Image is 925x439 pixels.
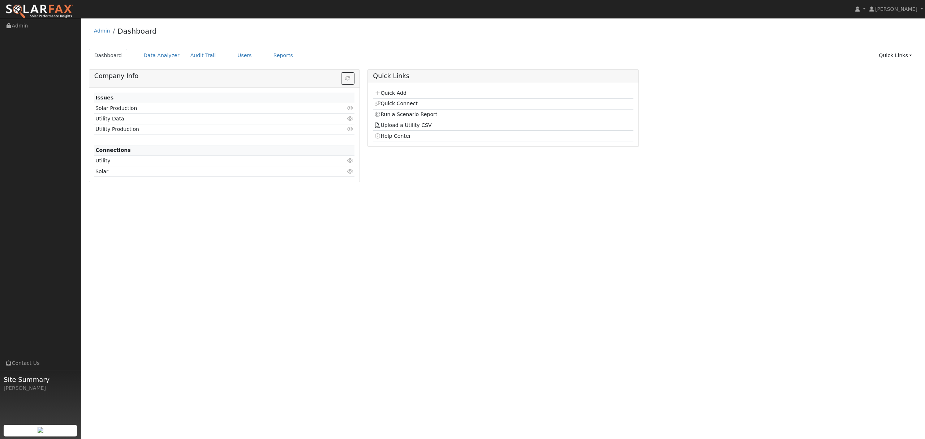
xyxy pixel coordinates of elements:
td: Solar [94,166,313,177]
h5: Company Info [94,72,354,80]
i: Click to view [347,127,353,132]
td: Solar Production [94,103,313,114]
a: Run a Scenario Report [374,111,438,117]
a: Admin [94,28,110,34]
a: Help Center [374,133,411,139]
td: Utility Data [94,114,313,124]
span: [PERSON_NAME] [875,6,917,12]
img: SolarFax [5,4,73,19]
h5: Quick Links [373,72,633,80]
strong: Connections [95,147,131,153]
img: retrieve [38,427,43,433]
strong: Issues [95,95,113,101]
a: Dashboard [89,49,128,62]
i: Click to view [347,106,353,111]
a: Users [232,49,257,62]
a: Quick Connect [374,101,418,106]
i: Click to view [347,116,353,121]
span: Site Summary [4,375,77,384]
a: Quick Add [374,90,406,96]
a: Audit Trail [185,49,221,62]
a: Data Analyzer [138,49,185,62]
i: Click to view [347,169,353,174]
td: Utility Production [94,124,313,135]
a: Upload a Utility CSV [374,122,432,128]
td: Utility [94,155,313,166]
a: Quick Links [873,49,917,62]
i: Click to view [347,158,353,163]
a: Dashboard [117,27,157,35]
a: Reports [268,49,298,62]
div: [PERSON_NAME] [4,384,77,392]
